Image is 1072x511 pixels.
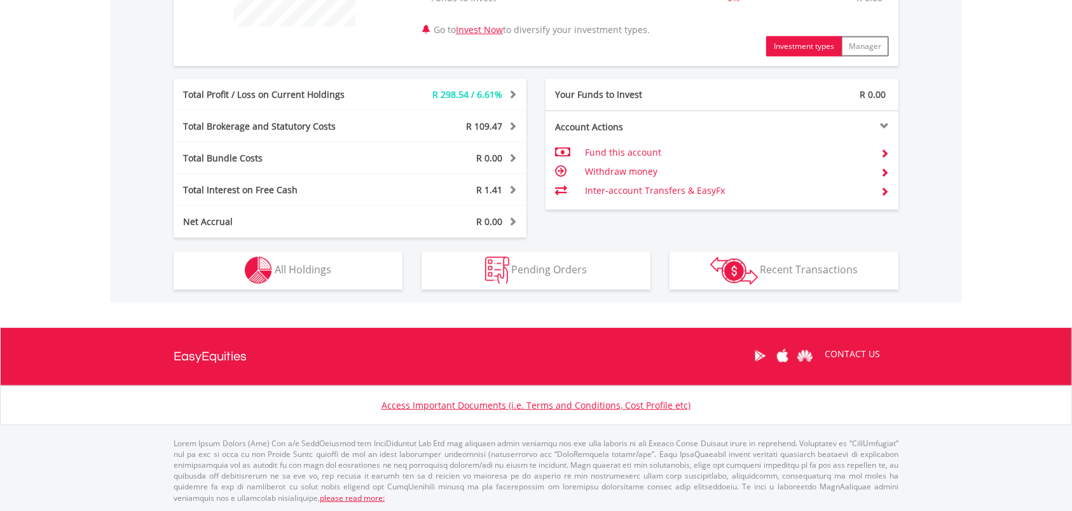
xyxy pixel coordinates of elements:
a: EasyEquities [174,328,247,385]
span: R 298.54 / 6.61% [432,88,502,100]
a: CONTACT US [816,336,889,372]
button: All Holdings [174,252,402,290]
div: Your Funds to Invest [546,88,722,101]
button: Pending Orders [422,252,650,290]
div: Total Profit / Loss on Current Holdings [174,88,380,101]
button: Investment types [766,36,842,57]
span: R 1.41 [476,184,502,196]
img: transactions-zar-wht.png [710,257,758,285]
button: Recent Transactions [670,252,898,290]
div: Net Accrual [174,215,380,228]
div: Total Interest on Free Cash [174,184,380,196]
span: R 0.00 [476,152,502,164]
td: Inter-account Transfers & EasyFx [585,181,870,200]
td: Fund this account [585,143,870,162]
div: Account Actions [546,121,722,133]
span: Pending Orders [512,262,588,276]
span: R 109.47 [466,120,502,132]
a: please read more: [320,493,385,503]
div: Total Brokerage and Statutory Costs [174,120,380,133]
p: Lorem Ipsum Dolors (Ame) Con a/e SeddOeiusmod tem InciDiduntut Lab Etd mag aliquaen admin veniamq... [174,438,898,503]
a: Huawei [794,336,816,376]
img: holdings-wht.png [245,257,272,284]
span: R 0.00 [860,88,886,100]
div: Total Bundle Costs [174,152,380,165]
button: Manager [841,36,889,57]
span: Recent Transactions [760,262,858,276]
a: Apple [771,336,794,376]
a: Invest Now [456,24,503,36]
img: pending_instructions-wht.png [485,257,509,284]
td: Withdraw money [585,162,870,181]
a: Access Important Documents (i.e. Terms and Conditions, Cost Profile etc) [381,399,691,411]
span: All Holdings [275,262,331,276]
a: Google Play [749,336,771,376]
span: R 0.00 [476,215,502,228]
